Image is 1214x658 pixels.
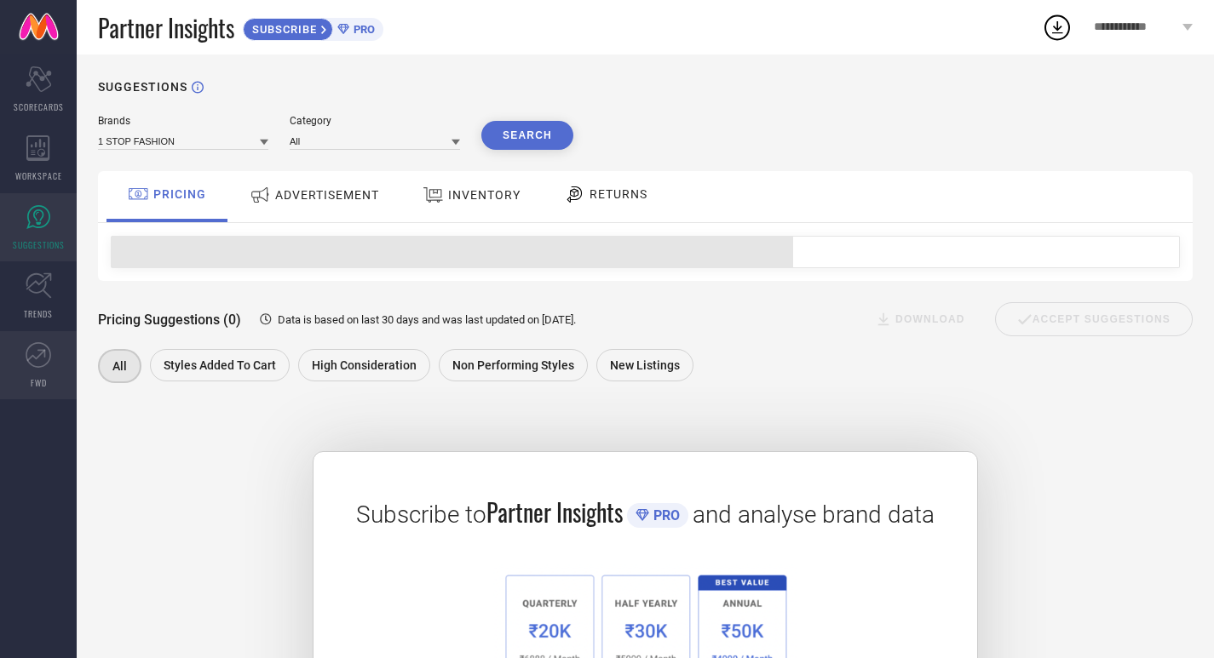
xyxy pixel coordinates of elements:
[243,14,383,41] a: SUBSCRIBEPRO
[112,359,127,373] span: All
[356,501,486,529] span: Subscribe to
[590,187,647,201] span: RETURNS
[693,501,935,529] span: and analyse brand data
[244,23,321,36] span: SUBSCRIBE
[14,100,64,113] span: SCORECARDS
[349,23,375,36] span: PRO
[98,10,234,45] span: Partner Insights
[649,507,680,524] span: PRO
[278,313,576,326] span: Data is based on last 30 days and was last updated on [DATE] .
[486,495,623,529] span: Partner Insights
[452,358,574,372] span: Non Performing Styles
[13,238,65,251] span: SUGGESTIONS
[995,302,1193,336] div: Accept Suggestions
[1042,12,1073,43] div: Open download list
[290,115,460,127] div: Category
[448,188,521,202] span: INVENTORY
[153,187,206,201] span: PRICING
[31,376,47,389] span: FWD
[24,307,53,320] span: TRENDS
[312,358,417,372] span: High Consideration
[610,358,680,372] span: New Listings
[98,80,187,94] h1: SUGGESTIONS
[481,121,573,150] button: Search
[275,188,379,202] span: ADVERTISEMENT
[164,358,276,372] span: Styles Added To Cart
[15,169,62,182] span: WORKSPACE
[98,115,268,127] div: Brands
[98,312,241,328] span: Pricing Suggestions (0)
